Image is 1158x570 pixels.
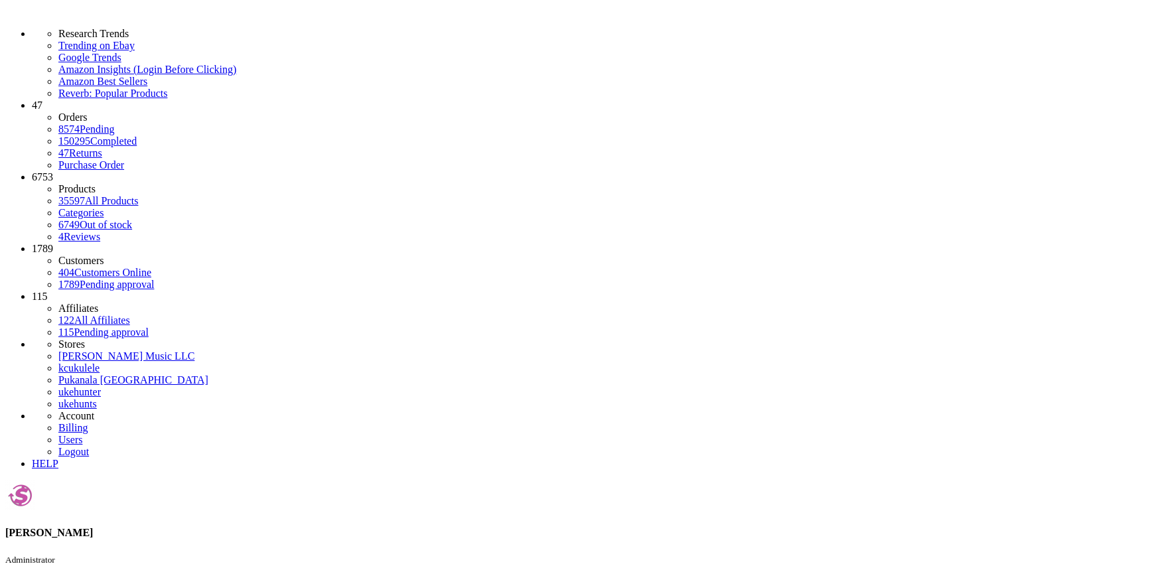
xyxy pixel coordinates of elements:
[58,374,208,386] a: Pukanala [GEOGRAPHIC_DATA]
[5,527,1153,539] h4: [PERSON_NAME]
[58,76,1153,88] a: Amazon Best Sellers
[58,231,100,242] a: 4Reviews
[58,386,101,397] a: ukehunter
[58,279,154,290] a: 1789Pending approval
[32,171,53,182] span: 6753
[58,350,194,362] a: [PERSON_NAME] Music LLC
[58,123,80,135] span: 8574
[5,555,55,565] small: Administrator
[32,243,53,254] span: 1789
[58,315,74,326] span: 122
[5,480,35,510] img: Amber Helgren
[58,52,1153,64] a: Google Trends
[58,183,1153,195] li: Products
[58,362,100,374] a: kcukulele
[58,326,74,338] span: 115
[32,100,42,111] span: 47
[58,135,90,147] span: 150295
[58,147,102,159] a: 47Returns
[58,195,138,206] a: 35597All Products
[58,315,130,326] a: 122All Affiliates
[58,410,1153,422] li: Account
[58,255,1153,267] li: Customers
[58,267,151,278] a: 404Customers Online
[58,207,104,218] a: Categories
[32,458,58,469] a: HELP
[32,291,47,302] span: 115
[58,219,80,230] span: 6749
[58,40,1153,52] a: Trending on Ebay
[58,28,1153,40] li: Research Trends
[58,219,132,230] a: 6749Out of stock
[58,446,89,457] a: Logout
[58,326,149,338] a: 115Pending approval
[58,267,74,278] span: 404
[58,279,80,290] span: 1789
[58,231,64,242] span: 4
[58,303,1153,315] li: Affiliates
[58,398,97,409] a: ukehunts
[58,434,82,445] a: Users
[58,195,85,206] span: 35597
[58,64,1153,76] a: Amazon Insights (Login Before Clicking)
[58,123,1153,135] a: 8574Pending
[58,147,69,159] span: 47
[58,111,1153,123] li: Orders
[58,159,124,171] a: Purchase Order
[58,135,137,147] a: 150295Completed
[58,338,1153,350] li: Stores
[58,422,88,433] a: Billing
[58,88,1153,100] a: Reverb: Popular Products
